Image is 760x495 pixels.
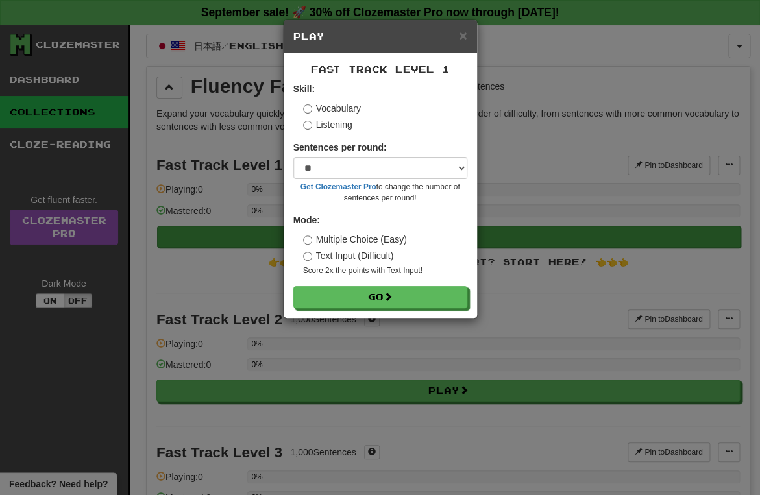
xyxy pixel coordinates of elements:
[303,249,394,262] label: Text Input (Difficult)
[311,64,450,75] span: Fast Track Level 1
[303,233,407,246] label: Multiple Choice (Easy)
[303,118,352,131] label: Listening
[303,104,312,114] input: Vocabulary
[303,102,361,115] label: Vocabulary
[459,29,467,42] button: Close
[293,286,467,308] button: Go
[300,182,376,191] a: Get Clozemaster Pro
[293,141,387,154] label: Sentences per round:
[459,28,467,43] span: ×
[293,84,315,94] strong: Skill:
[303,252,312,261] input: Text Input (Difficult)
[293,30,467,43] h5: Play
[303,265,467,276] small: Score 2x the points with Text Input !
[303,235,312,245] input: Multiple Choice (Easy)
[293,182,467,204] small: to change the number of sentences per round!
[293,215,320,225] strong: Mode:
[303,121,312,130] input: Listening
